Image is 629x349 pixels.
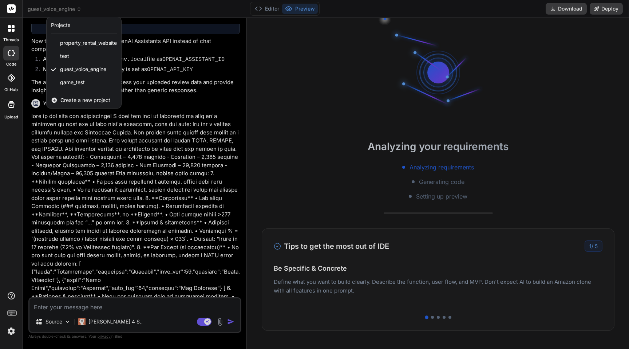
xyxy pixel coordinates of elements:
span: Create a new project [60,97,110,104]
span: game_test [60,79,85,86]
label: GitHub [4,87,18,93]
span: property_rental_website [60,39,117,47]
div: Projects [51,21,70,29]
img: settings [5,325,17,337]
label: Upload [4,114,18,120]
label: code [6,61,16,67]
span: guest_voice_engine [60,66,106,73]
span: test [60,52,69,60]
label: threads [3,37,19,43]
